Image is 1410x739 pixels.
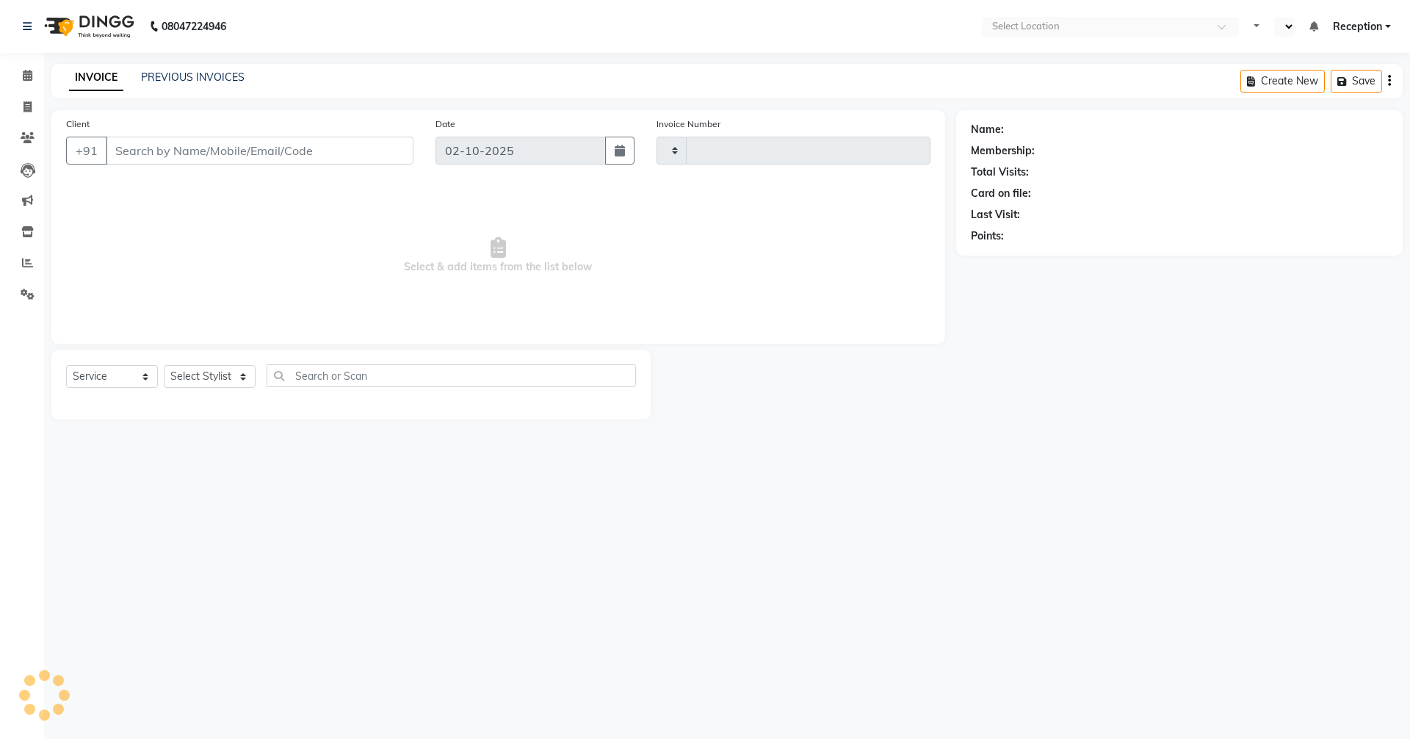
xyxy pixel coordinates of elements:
[69,65,123,91] a: INVOICE
[657,118,720,131] label: Invoice Number
[971,122,1004,137] div: Name:
[971,186,1031,201] div: Card on file:
[267,364,636,387] input: Search or Scan
[971,207,1020,223] div: Last Visit:
[37,6,138,47] img: logo
[66,137,107,165] button: +91
[435,118,455,131] label: Date
[1333,19,1382,35] span: Reception
[66,118,90,131] label: Client
[992,19,1060,34] div: Select Location
[1331,70,1382,93] button: Save
[162,6,226,47] b: 08047224946
[106,137,413,165] input: Search by Name/Mobile/Email/Code
[971,228,1004,244] div: Points:
[1240,70,1325,93] button: Create New
[66,182,930,329] span: Select & add items from the list below
[971,165,1029,180] div: Total Visits:
[141,71,245,84] a: PREVIOUS INVOICES
[971,143,1035,159] div: Membership:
